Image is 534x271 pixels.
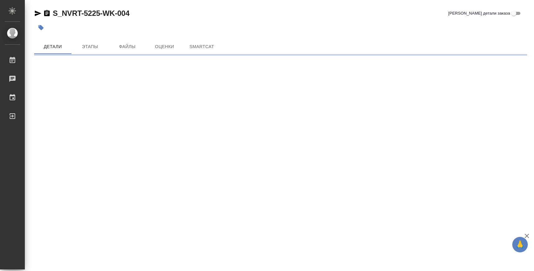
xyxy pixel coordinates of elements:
span: Детали [38,43,68,51]
button: 🙏 [512,237,528,252]
span: 🙏 [515,238,525,251]
button: Скопировать ссылку для ЯМессенджера [34,10,42,17]
span: [PERSON_NAME] детали заказа [448,10,510,16]
span: Этапы [75,43,105,51]
span: Файлы [112,43,142,51]
a: S_NVRT-5225-WK-004 [53,9,129,17]
button: Добавить тэг [34,21,48,34]
span: SmartCat [187,43,217,51]
button: Скопировать ссылку [43,10,51,17]
span: Оценки [150,43,179,51]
